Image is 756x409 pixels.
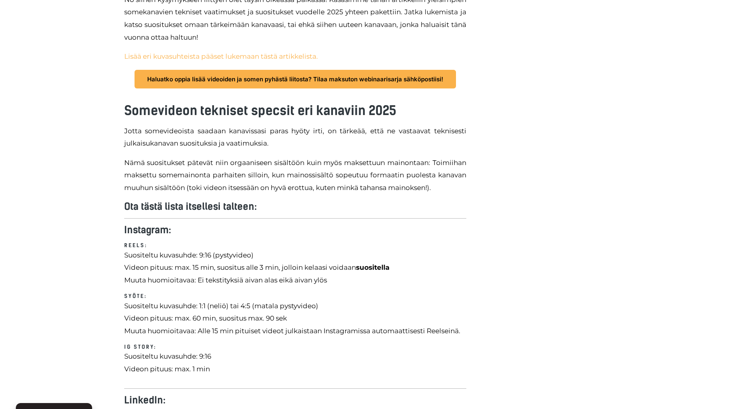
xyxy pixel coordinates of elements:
h6: Reels: [124,242,466,249]
h6: Syöte: [124,293,466,300]
p: Suositeltu kuvasuhde: 1:1 (neliö) tai 4:5 (matala pystyvideo) Videon pituus: max. 60 min, suositu... [124,300,466,338]
strong: Ota tästä lista itsellesi talteen: [124,201,257,212]
p: Suositeltu kuvasuhde: 9:16 Videon pituus: max. 1 min [124,350,466,375]
strong: LinkedIn: [124,394,165,406]
h3: Somevideon tekniset specsit eri kanaviin 2025 [124,104,466,117]
a: Lisää eri kuvasuhteista pääset lukemaan tästä artikkelista. [124,52,318,60]
p: Jotta somevideoista saadaan kanavissasi paras hyöty irti, on tärkeää, että ne vastaavat teknisest... [124,125,466,150]
span: Haluatko oppia lisää videoiden ja somen pyhästä liitosta? Tilaa maksuton webinaarisarja sähköpost... [147,76,443,82]
p: Suositeltu kuvasuhde: 9:16 (pystyvideo) Videon pituus: max. 15 min, suositus alle 3 min, jolloin ... [124,249,466,287]
p: Nämä suositukset pätevät niin orgaaniseen sisältöön kuin myös maksettuun mainontaan: Toimiihan ma... [124,157,466,194]
strong: Instagram: [124,224,171,236]
b: suositella [356,263,389,271]
h6: IG Story: [124,344,466,350]
a: Haluatko oppia lisää videoiden ja somen pyhästä liitosta? Tilaa maksuton webinaarisarja sähköpost... [135,70,456,88]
